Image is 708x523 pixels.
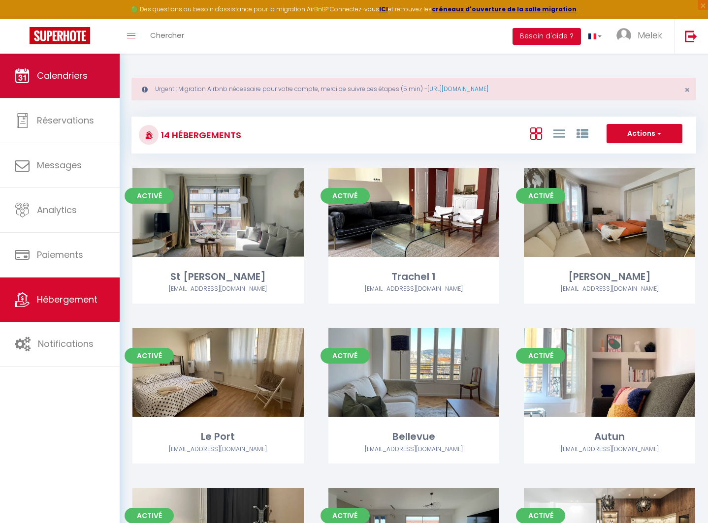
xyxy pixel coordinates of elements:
[38,338,94,350] span: Notifications
[37,159,82,171] span: Messages
[37,69,88,82] span: Calendriers
[609,19,675,54] a: ... Melek
[684,84,690,96] span: ×
[524,445,695,454] div: Airbnb
[516,348,565,364] span: Activé
[432,5,577,13] a: créneaux d'ouverture de la salle migration
[516,188,565,204] span: Activé
[328,445,500,454] div: Airbnb
[321,188,370,204] span: Activé
[37,204,77,216] span: Analytics
[30,27,90,44] img: Super Booking
[37,293,97,306] span: Hébergement
[684,86,690,94] button: Close
[132,269,304,284] div: St [PERSON_NAME]
[125,348,174,364] span: Activé
[37,114,94,126] span: Réservations
[143,19,192,54] a: Chercher
[513,28,581,45] button: Besoin d'aide ?
[530,125,542,141] a: Vue en Box
[427,85,488,93] a: [URL][DOMAIN_NAME]
[132,429,304,444] div: Le Port
[132,284,304,294] div: Airbnb
[685,30,697,42] img: logout
[577,125,588,141] a: Vue par Groupe
[524,269,695,284] div: [PERSON_NAME]
[328,429,500,444] div: Bellevue
[328,284,500,294] div: Airbnb
[553,125,565,141] a: Vue en Liste
[37,248,83,261] span: Paiements
[524,284,695,294] div: Airbnb
[524,429,695,444] div: Autun
[159,124,241,146] h3: 14 Hébergements
[321,348,370,364] span: Activé
[616,28,631,43] img: ...
[125,188,174,204] span: Activé
[132,445,304,454] div: Airbnb
[638,29,662,41] span: Melek
[131,78,696,100] div: Urgent : Migration Airbnb nécessaire pour votre compte, merci de suivre ces étapes (5 min) -
[8,4,37,33] button: Ouvrir le widget de chat LiveChat
[607,124,682,144] button: Actions
[150,30,184,40] span: Chercher
[328,269,500,284] div: Trachel 1
[379,5,388,13] a: ICI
